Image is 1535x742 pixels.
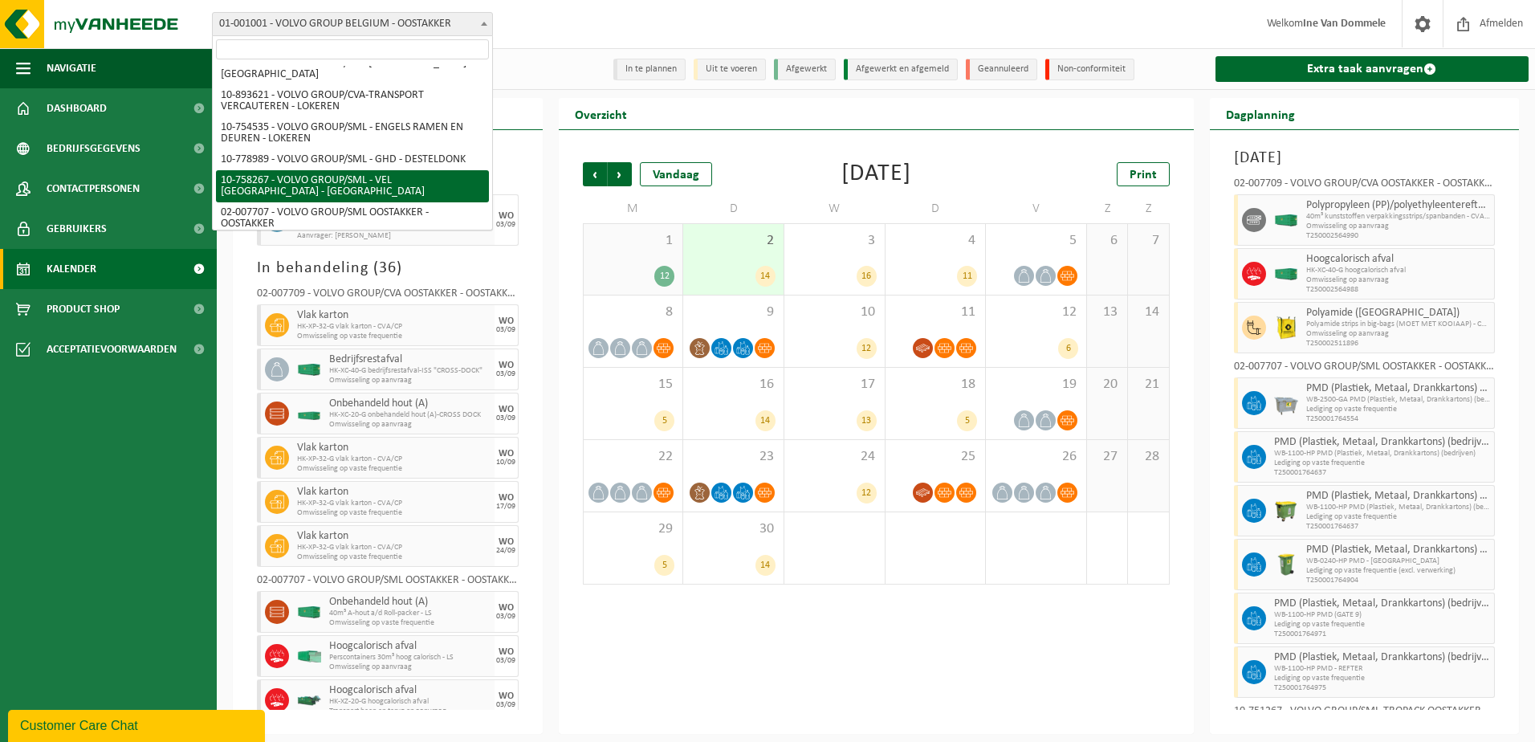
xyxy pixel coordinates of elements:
span: Vorige [583,162,607,186]
span: 12 [994,304,1078,321]
span: Vlak karton [297,309,491,322]
span: 13 [1095,304,1119,321]
span: T250001764904 [1306,576,1491,585]
div: 14 [755,410,776,431]
span: Product Shop [47,289,120,329]
div: 6 [1058,338,1078,359]
img: LP-BB-01000-PPR-11 [1274,316,1298,340]
h2: Overzicht [559,98,643,129]
li: 02-007707 - VOLVO GROUP/SML OOSTAKKER - OOSTAKKER [216,202,489,234]
span: Vlak karton [297,442,491,455]
div: 03/09 [496,701,515,709]
li: 10-758267 - VOLVO GROUP/SML - VEL [GEOGRAPHIC_DATA] - [GEOGRAPHIC_DATA] [216,170,489,202]
span: T250002564990 [1306,231,1491,241]
span: 18 [894,376,978,393]
h2: Dagplanning [1210,98,1311,129]
div: 02-007707 - VOLVO GROUP/SML OOSTAKKER - OOSTAKKER [1234,361,1496,377]
li: 10-754535 - VOLVO GROUP/SML - ENGELS RAMEN EN DEUREN - LOKEREN [216,117,489,149]
div: 03/09 [496,326,515,334]
strong: Ine Van Dommele [1303,18,1386,30]
div: 03/09 [496,613,515,621]
li: Geannuleerd [966,59,1037,80]
span: T250002511896 [1306,339,1491,349]
span: 20 [1095,376,1119,393]
span: Bedrijfsrestafval [329,353,491,366]
h3: In behandeling ( ) [257,256,519,280]
span: Kalender [47,249,96,289]
span: 8 [592,304,675,321]
span: Contactpersonen [47,169,140,209]
span: 26 [994,448,1078,466]
span: Omwisseling op aanvraag [1306,275,1491,285]
li: Afgewerkt en afgemeld [844,59,958,80]
span: 6 [1095,232,1119,250]
td: Z [1087,194,1128,223]
span: HK-XP-32-G vlak karton - CVA/CP [297,455,491,464]
span: Vlak karton [297,530,491,543]
span: Hoogcalorisch afval [329,640,491,653]
span: Polyamide ([GEOGRAPHIC_DATA]) [1306,307,1491,320]
span: 28 [1136,448,1160,466]
span: Lediging op vaste frequentie [1306,512,1491,522]
span: Bedrijfsgegevens [47,128,140,169]
td: W [784,194,886,223]
span: 9 [691,304,776,321]
div: WO [499,405,514,414]
div: WO [499,647,514,657]
div: 03/09 [496,221,515,229]
div: 12 [857,338,877,359]
img: WB-1100-HPE-GN-50 [1274,499,1298,523]
span: Omwisseling op vaste frequentie [297,552,491,562]
li: Non-conformiteit [1045,59,1134,80]
span: Lediging op vaste frequentie [1274,459,1491,468]
div: WO [499,316,514,326]
div: 5 [654,555,674,576]
div: 12 [857,483,877,503]
span: Omwisseling op vaste frequentie [297,332,491,341]
span: 3 [792,232,877,250]
span: Polyamide strips in big-bags (MOET MET KOOIAAP) - CVA [1306,320,1491,329]
span: Omwisseling op aanvraag [329,420,491,430]
span: Lediging op vaste frequentie [1274,620,1491,630]
span: Perscontainers 30m³ hoog calorisch - LS [329,653,491,662]
span: 30 [691,520,776,538]
img: HK-XC-40-GN-00 [1274,214,1298,226]
div: 14 [755,266,776,287]
img: HK-XC-40-GN-00 [297,606,321,618]
div: 03/09 [496,370,515,378]
div: [DATE] [841,162,911,186]
img: HK-XP-30-GN-00 [297,650,321,662]
span: Omwisseling op aanvraag [1306,222,1491,231]
span: 15 [592,376,675,393]
img: HK-XC-40-GN-00 [1274,268,1298,280]
span: PMD (Plastiek, Metaal, Drankkartons) (bedrijven) [1306,382,1491,395]
span: Lediging op vaste frequentie (excl. verwerking) [1306,566,1491,576]
div: 17/09 [496,503,515,511]
span: PMD (Plastiek, Metaal, Drankkartons) (bedrijven) [1306,490,1491,503]
span: Acceptatievoorwaarden [47,329,177,369]
div: 02-007709 - VOLVO GROUP/CVA OOSTAKKER - OOSTAKKER [257,288,519,304]
span: Hoogcalorisch afval [1306,253,1491,266]
div: 5 [654,410,674,431]
span: 5 [994,232,1078,250]
img: WB-0240-HPE-GN-50 [1274,552,1298,577]
span: Omwisseling op aanvraag [1306,329,1491,339]
span: Onbehandeld hout (A) [329,397,491,410]
span: Omwisseling op vaste frequentie [297,508,491,518]
div: WO [499,603,514,613]
span: Omwisseling op aanvraag [329,662,491,672]
span: 25 [894,448,978,466]
span: Omwisseling op vaste frequentie [297,464,491,474]
td: D [683,194,784,223]
span: 36 [379,260,397,276]
li: Uit te voeren [694,59,766,80]
div: 16 [857,266,877,287]
span: 24 [792,448,877,466]
div: 5 [957,410,977,431]
img: HK-XC-20-GN-00 [297,408,321,420]
span: PMD (Plastiek, Metaal, Drankkartons) (bedrijven) [1306,544,1491,556]
span: T250001764637 [1274,468,1491,478]
span: Omwisseling op aanvraag [329,376,491,385]
td: M [583,194,684,223]
div: 02-007709 - VOLVO GROUP/CVA OOSTAKKER - OOSTAKKER [1234,178,1496,194]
